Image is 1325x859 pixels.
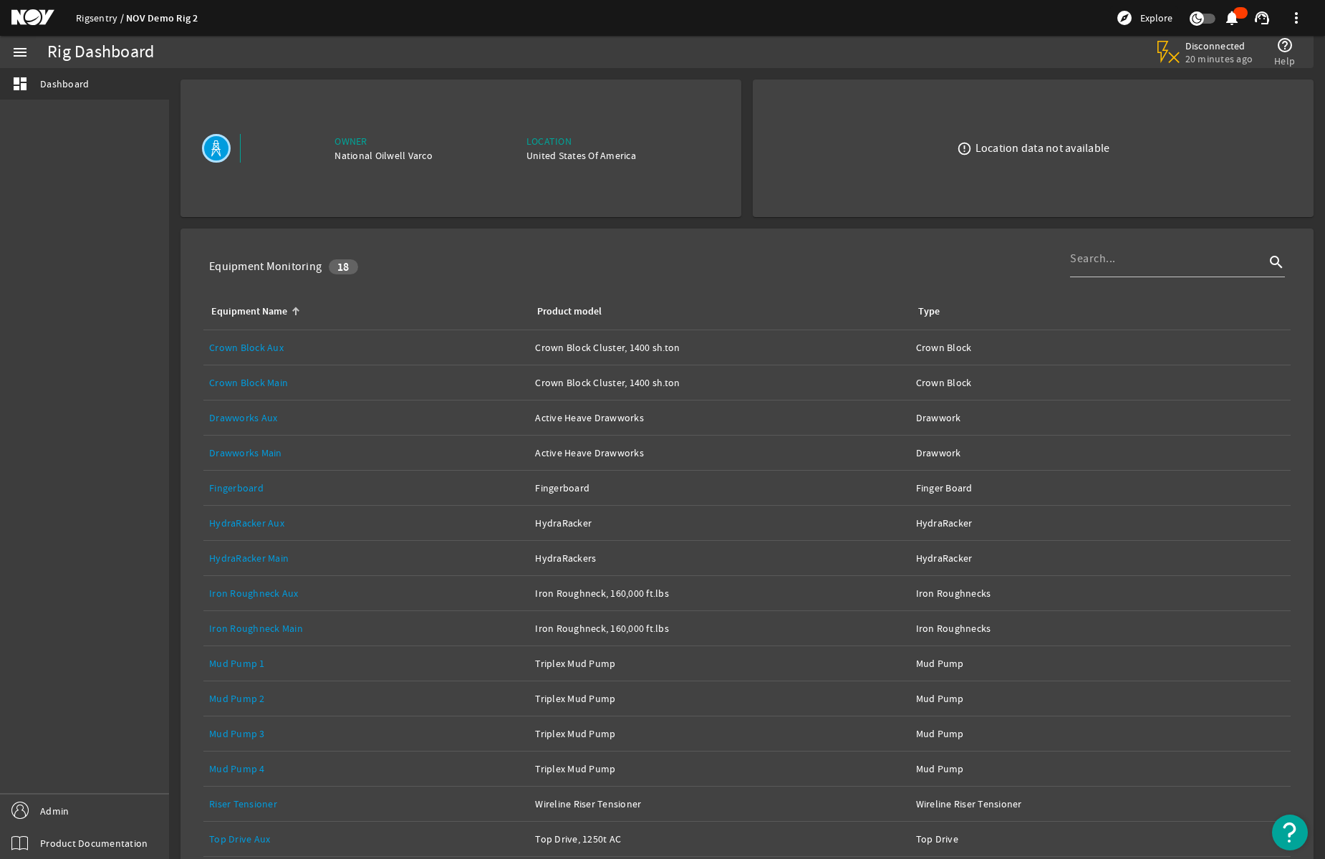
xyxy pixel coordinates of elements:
[329,259,358,274] div: 18
[916,762,1285,776] div: Mud Pump
[535,787,904,821] a: Wireline Riser Tensioner
[916,832,1285,846] div: Top Drive
[916,576,1285,610] a: Iron Roughnecks
[209,762,265,775] a: Mud Pump 4
[1268,254,1285,271] i: search
[535,365,904,400] a: Crown Block Cluster, 1400 sh.ton
[535,576,904,610] a: Iron Roughneck, 160,000 ft.lbs
[211,304,287,320] div: Equipment Name
[209,611,524,646] a: Iron Roughneck Main
[916,436,1285,470] a: Drawwork
[918,304,940,320] div: Type
[209,304,518,320] div: Equipment Name
[334,148,433,163] div: National Oilwell Varco
[209,411,277,424] a: Drawworks Aux
[209,752,524,786] a: Mud Pump 4
[535,752,904,786] a: Triplex Mud Pump
[916,586,1285,600] div: Iron Roughnecks
[1279,1,1314,35] button: more_vert
[535,726,904,741] div: Triplex Mud Pump
[209,692,265,705] a: Mud Pump 2
[209,541,524,575] a: HydraRacker Main
[535,551,904,565] div: HydraRackers
[535,762,904,776] div: Triplex Mud Pump
[916,681,1285,716] a: Mud Pump
[916,621,1285,635] div: Iron Roughnecks
[209,376,288,389] a: Crown Block Main
[209,576,524,610] a: Iron Roughneck Aux
[535,304,898,320] div: Product model
[916,304,1279,320] div: Type
[40,77,89,91] span: Dashboard
[916,446,1285,460] div: Drawwork
[209,657,265,670] a: Mud Pump 1
[535,621,904,635] div: Iron Roughneck, 160,000 ft.lbs
[209,446,282,459] a: Drawworks Main
[916,646,1285,681] a: Mud Pump
[535,481,904,495] div: Fingerboard
[209,727,265,740] a: Mud Pump 3
[209,622,303,635] a: Iron Roughneck Main
[916,411,1285,425] div: Drawwork
[1070,250,1265,267] input: Search...
[535,516,904,530] div: HydraRacker
[209,552,289,565] a: HydraRacker Main
[1185,39,1253,52] span: Disconnected
[209,517,284,529] a: HydraRacker Aux
[209,330,524,365] a: Crown Block Aux
[916,656,1285,671] div: Mud Pump
[916,516,1285,530] div: HydraRacker
[535,646,904,681] a: Triplex Mud Pump
[209,436,524,470] a: Drawworks Main
[47,45,154,59] div: Rig Dashboard
[535,541,904,575] a: HydraRackers
[209,587,299,600] a: Iron Roughneck Aux
[916,471,1285,505] a: Finger Board
[11,75,29,92] mat-icon: dashboard
[209,797,277,810] a: Riser Tensioner
[209,341,284,354] a: Crown Block Aux
[535,586,904,600] div: Iron Roughneck, 160,000 ft.lbs
[916,365,1285,400] a: Crown Block
[209,646,524,681] a: Mud Pump 1
[1185,52,1253,65] span: 20 minutes ago
[1276,37,1293,54] mat-icon: help_outline
[535,471,904,505] a: Fingerboard
[1223,9,1240,27] mat-icon: notifications
[209,716,524,751] a: Mud Pump 3
[1253,9,1271,27] mat-icon: support_agent
[916,611,1285,646] a: Iron Roughnecks
[916,716,1285,751] a: Mud Pump
[916,551,1285,565] div: HydraRacker
[916,330,1285,365] a: Crown Block
[535,400,904,435] a: Active Heave Drawworks
[526,134,636,148] div: Location
[209,832,270,845] a: Top Drive Aux
[209,681,524,716] a: Mud Pump 2
[535,375,904,390] div: Crown Block Cluster, 1400 sh.ton
[209,787,524,821] a: Riser Tensioner
[916,506,1285,540] a: HydraRacker
[334,134,433,148] div: Owner
[535,446,904,460] div: Active Heave Drawworks
[916,400,1285,435] a: Drawwork
[535,411,904,425] div: Active Heave Drawworks
[11,44,29,61] mat-icon: menu
[1140,11,1172,25] span: Explore
[535,716,904,751] a: Triplex Mud Pump
[535,436,904,470] a: Active Heave Drawworks
[526,148,636,163] div: United States Of America
[916,787,1285,821] a: Wireline Riser Tensioner
[535,691,904,706] div: Triplex Mud Pump
[209,400,524,435] a: Drawworks Aux
[1274,54,1295,68] span: Help
[535,797,904,811] div: Wireline Riser Tensioner
[535,340,904,355] div: Crown Block Cluster, 1400 sh.ton
[535,506,904,540] a: HydraRacker
[76,11,126,24] a: Rigsentry
[209,471,524,505] a: Fingerboard
[40,804,69,818] span: Admin
[535,681,904,716] a: Triplex Mud Pump
[126,11,198,25] a: NOV Demo Rig 2
[535,656,904,671] div: Triplex Mud Pump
